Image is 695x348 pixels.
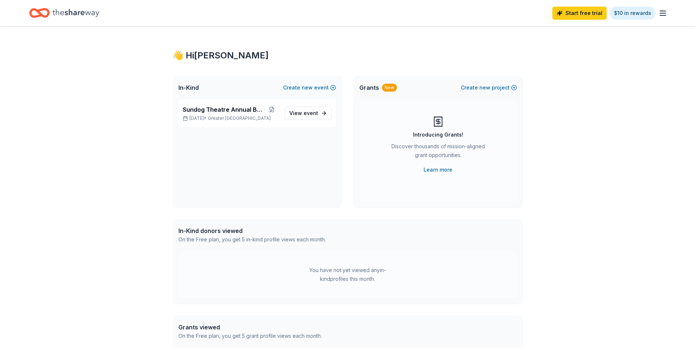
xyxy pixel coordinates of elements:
[208,115,271,121] span: Greater [GEOGRAPHIC_DATA]
[285,107,332,120] a: View event
[552,7,607,20] a: Start free trial
[304,110,318,116] span: event
[302,83,313,92] span: new
[382,84,397,92] div: New
[178,226,326,235] div: In-Kind donors viewed
[389,142,488,162] div: Discover thousands of mission-aligned grant opportunities.
[289,109,318,118] span: View
[424,165,452,174] a: Learn more
[302,266,393,283] div: You have not yet viewed any in-kind profiles this month.
[283,83,336,92] button: Createnewevent
[29,4,99,22] a: Home
[183,115,279,121] p: [DATE] •
[183,105,266,114] span: Sundog Theatre Annual Benefit
[173,50,523,61] div: 👋 Hi [PERSON_NAME]
[178,83,199,92] span: In-Kind
[479,83,490,92] span: new
[178,235,326,244] div: On the Free plan, you get 5 in-kind profile views each month.
[413,130,463,139] div: Introducing Grants!
[461,83,517,92] button: Createnewproject
[610,7,656,20] a: $10 in rewards
[359,83,379,92] span: Grants
[178,332,322,340] div: On the Free plan, you get 5 grant profile views each month.
[178,323,322,332] div: Grants viewed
